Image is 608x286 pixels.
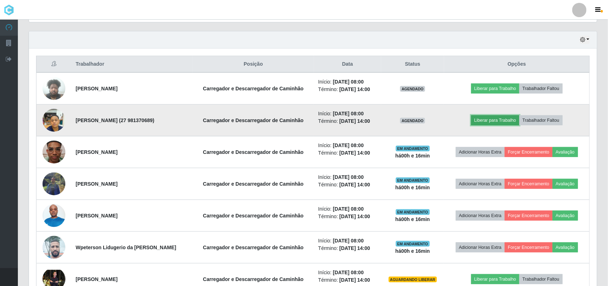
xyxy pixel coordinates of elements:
button: Adicionar Horas Extra [456,211,505,221]
strong: Carregador e Descarregador de Caminhão [203,149,304,155]
time: [DATE] 14:00 [339,245,370,251]
img: 1755900344420.jpeg [43,132,65,172]
th: Status [381,56,444,73]
strong: [PERSON_NAME] [76,149,118,155]
strong: há 00 h e 16 min [395,248,430,254]
img: 1758041560514.jpeg [43,169,65,199]
time: [DATE] 08:00 [333,142,364,148]
strong: [PERSON_NAME] [76,86,118,91]
time: [DATE] 08:00 [333,206,364,212]
button: Forçar Encerramento [505,147,553,157]
time: [DATE] 14:00 [339,86,370,92]
span: AGUARDANDO LIBERAR [389,277,437,282]
strong: Carregador e Descarregador de Caminhão [203,276,304,282]
button: Avaliação [553,211,578,221]
li: Início: [318,78,377,86]
time: [DATE] 08:00 [333,111,364,116]
li: Início: [318,205,377,213]
li: Início: [318,174,377,181]
li: Término: [318,181,377,189]
li: Início: [318,269,377,276]
th: Data [314,56,381,73]
button: Liberar para Trabalho [471,274,519,284]
strong: Carregador e Descarregador de Caminhão [203,245,304,250]
strong: [PERSON_NAME] (27 981370689) [76,117,154,123]
li: Término: [318,86,377,93]
span: EM ANDAMENTO [396,209,430,215]
li: Início: [318,142,377,149]
button: Forçar Encerramento [505,179,553,189]
li: Término: [318,245,377,252]
th: Posição [193,56,314,73]
button: Avaliação [553,242,578,252]
img: 1746027724956.jpeg [43,232,65,262]
time: [DATE] 14:00 [339,277,370,283]
span: EM ANDAMENTO [396,177,430,183]
th: Opções [444,56,589,73]
span: EM ANDAMENTO [396,241,430,247]
strong: [PERSON_NAME] [76,213,118,219]
button: Trabalhador Faltou [519,115,563,125]
strong: Carregador e Descarregador de Caminhão [203,117,304,123]
li: Término: [318,213,377,220]
button: Forçar Encerramento [505,242,553,252]
button: Adicionar Horas Extra [456,147,505,157]
time: [DATE] 14:00 [339,182,370,187]
strong: há 00 h e 16 min [395,216,430,222]
time: [DATE] 08:00 [333,79,364,85]
img: CoreUI Logo [4,5,14,15]
span: EM ANDAMENTO [396,146,430,151]
li: Início: [318,110,377,117]
button: Avaliação [553,179,578,189]
time: [DATE] 14:00 [339,214,370,219]
strong: Carregador e Descarregador de Caminhão [203,86,304,91]
button: Liberar para Trabalho [471,84,519,94]
button: Trabalhador Faltou [519,274,563,284]
th: Trabalhador [71,56,193,73]
strong: [PERSON_NAME] [76,276,118,282]
li: Término: [318,276,377,284]
time: [DATE] 08:00 [333,270,364,275]
button: Avaliação [553,147,578,157]
img: 1748622275930.jpeg [43,73,65,104]
time: [DATE] 14:00 [339,150,370,156]
li: Término: [318,149,377,157]
strong: Wpeterson Lidugerio da [PERSON_NAME] [76,245,176,250]
strong: há 00 h e 16 min [395,185,430,190]
time: [DATE] 14:00 [339,118,370,124]
strong: Carregador e Descarregador de Caminhão [203,181,304,187]
img: 1758811720114.jpeg [43,200,65,231]
button: Liberar para Trabalho [471,115,519,125]
button: Adicionar Horas Extra [456,179,505,189]
strong: há 00 h e 16 min [395,153,430,159]
li: Início: [318,237,377,245]
time: [DATE] 08:00 [333,174,364,180]
strong: Carregador e Descarregador de Caminhão [203,213,304,219]
button: Trabalhador Faltou [519,84,563,94]
span: AGENDADO [400,118,425,124]
button: Forçar Encerramento [505,211,553,221]
li: Término: [318,117,377,125]
strong: [PERSON_NAME] [76,181,118,187]
button: Adicionar Horas Extra [456,242,505,252]
time: [DATE] 08:00 [333,238,364,244]
span: AGENDADO [400,86,425,92]
img: 1755367565245.jpeg [43,105,65,135]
